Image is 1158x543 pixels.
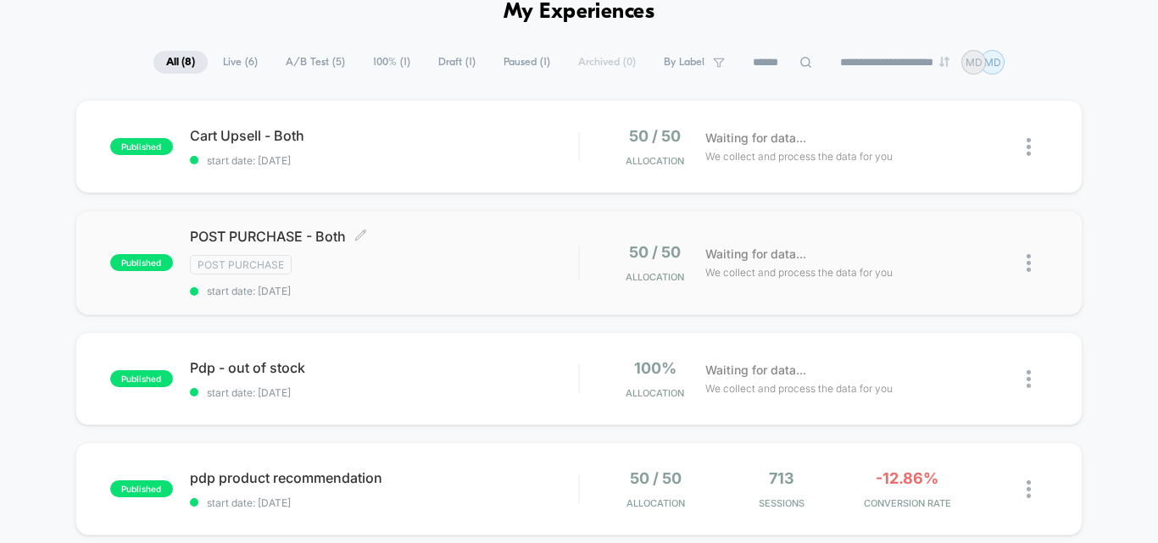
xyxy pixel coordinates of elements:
[984,56,1001,69] p: MD
[629,243,681,261] span: 50 / 50
[705,380,893,396] span: We collect and process the data for you
[626,387,684,399] span: Allocation
[190,228,578,245] span: POST PURCHASE - Both
[110,254,173,271] span: published
[1027,480,1031,498] img: close
[190,359,578,376] span: Pdp - out of stock
[426,51,488,74] span: Draft ( 1 )
[190,285,578,297] span: start date: [DATE]
[1027,138,1031,156] img: close
[190,255,292,274] span: Post Purchase
[705,264,893,280] span: We collect and process the data for you
[1027,370,1031,388] img: close
[210,51,270,74] span: Live ( 6 )
[705,129,806,147] span: Waiting for data...
[939,57,949,67] img: end
[1027,254,1031,272] img: close
[360,51,423,74] span: 100% ( 1 )
[190,496,578,509] span: start date: [DATE]
[626,271,684,283] span: Allocation
[153,51,208,74] span: All ( 8 )
[705,148,893,164] span: We collect and process the data for you
[876,469,938,487] span: -12.86%
[966,56,983,69] p: MD
[769,469,794,487] span: 713
[110,480,173,497] span: published
[629,127,681,145] span: 50 / 50
[491,51,563,74] span: Paused ( 1 )
[705,361,806,380] span: Waiting for data...
[630,469,682,487] span: 50 / 50
[634,359,676,377] span: 100%
[273,51,358,74] span: A/B Test ( 5 )
[849,497,966,509] span: CONVERSION RATE
[110,138,173,155] span: published
[190,386,578,399] span: start date: [DATE]
[626,497,685,509] span: Allocation
[190,154,578,167] span: start date: [DATE]
[722,497,840,509] span: Sessions
[664,56,704,69] span: By Label
[110,370,173,387] span: published
[190,469,578,486] span: pdp product recommendation
[626,155,684,167] span: Allocation
[705,245,806,263] span: Waiting for data...
[190,127,578,144] span: Cart Upsell - Both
